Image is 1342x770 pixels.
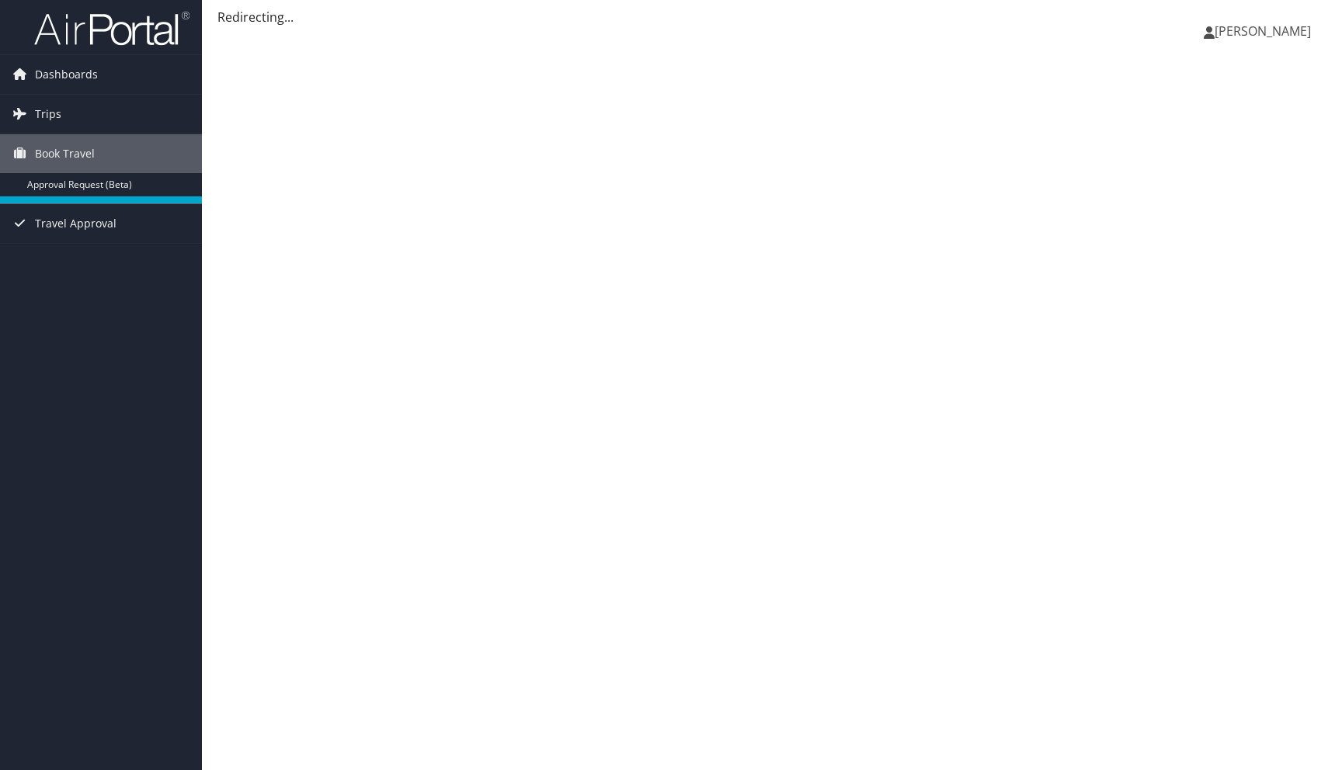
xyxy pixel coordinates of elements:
span: Trips [35,95,61,134]
a: [PERSON_NAME] [1204,8,1326,54]
span: [PERSON_NAME] [1215,23,1311,40]
div: Redirecting... [217,8,1326,26]
img: airportal-logo.png [34,10,189,47]
span: Travel Approval [35,204,116,243]
span: Dashboards [35,55,98,94]
span: Book Travel [35,134,95,173]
